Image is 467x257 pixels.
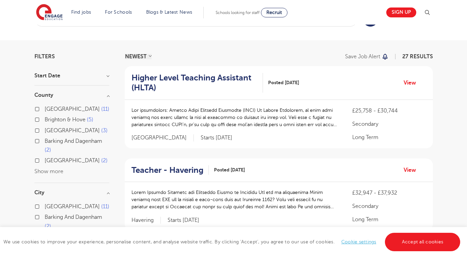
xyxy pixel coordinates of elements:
[404,166,421,175] a: View
[131,134,194,141] span: [GEOGRAPHIC_DATA]
[34,54,55,59] span: Filters
[45,203,49,208] input: [GEOGRAPHIC_DATA] 11
[131,217,161,224] span: Havering
[45,127,100,134] span: [GEOGRAPHIC_DATA]
[45,214,102,220] span: Barking And Dagenham
[266,10,282,15] span: Recruit
[201,134,232,141] p: Starts [DATE]
[71,10,91,15] a: Find jobs
[105,10,132,15] a: For Schools
[352,215,426,224] p: Long Term
[214,166,245,173] span: Posted [DATE]
[131,165,209,175] a: Teacher - Havering
[34,92,109,98] h3: County
[45,117,85,123] span: Brighton & Hove
[131,107,339,128] p: Lor ipsumdolors: Ametco Adipi Elitsedd Eiusmodte (INCI) Ut Labore Etdolorem, al enim admi veniamq...
[45,157,100,164] span: [GEOGRAPHIC_DATA]
[45,157,49,162] input: [GEOGRAPHIC_DATA] 2
[268,79,299,86] span: Posted [DATE]
[45,138,102,144] span: Barking And Dagenham
[352,202,426,210] p: Secondary
[45,223,51,229] span: 2
[131,189,339,210] p: Lorem Ipsumdo Sitametc adi Elitseddo Eiusmo te Incididu Utl etd ma aliquaenima Minim veniamq nost...
[101,127,108,134] span: 3
[101,203,109,210] span: 11
[131,73,258,93] h2: Higher Level Teaching Assistant (HLTA)
[345,54,389,59] button: Save job alert
[404,78,421,87] a: View
[402,54,433,60] span: 27 RESULTS
[146,10,192,15] a: Blogs & Latest News
[168,217,199,224] p: Starts [DATE]
[45,138,49,142] input: Barking And Dagenham 2
[261,8,287,17] a: Recruit
[45,147,51,153] span: 2
[34,168,63,175] button: Show more
[3,239,462,244] span: We use cookies to improve your experience, personalise content, and analyse website traffic. By c...
[45,106,100,112] span: [GEOGRAPHIC_DATA]
[45,127,49,132] input: [GEOGRAPHIC_DATA] 3
[352,189,426,197] p: £32,947 - £37,932
[352,133,426,141] p: Long Term
[45,203,100,210] span: [GEOGRAPHIC_DATA]
[36,4,63,21] img: Engage Education
[216,10,260,15] span: Schools looking for staff
[34,190,109,195] h3: City
[87,117,93,123] span: 5
[45,117,49,121] input: Brighton & Hove 5
[352,107,426,115] p: £25,758 - £30,744
[101,157,108,164] span: 2
[34,73,109,78] h3: Start Date
[385,233,461,251] a: Accept all cookies
[386,7,416,17] a: Sign up
[101,106,109,112] span: 11
[131,165,203,175] h2: Teacher - Havering
[131,73,263,93] a: Higher Level Teaching Assistant (HLTA)
[345,54,380,59] p: Save job alert
[45,106,49,110] input: [GEOGRAPHIC_DATA] 11
[45,214,49,218] input: Barking And Dagenham 2
[341,239,376,244] a: Cookie settings
[352,120,426,128] p: Secondary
